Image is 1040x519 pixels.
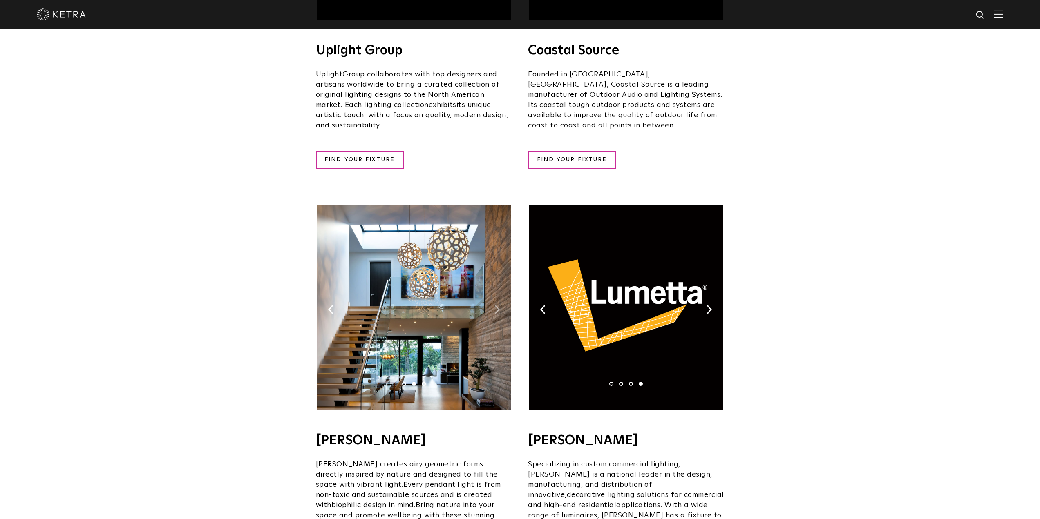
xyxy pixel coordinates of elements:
img: arrow-right-black.svg [707,305,712,314]
span: Founded in [GEOGRAPHIC_DATA], [GEOGRAPHIC_DATA], Coastal Source is a leading manufacturer of Outd... [528,71,722,129]
a: FIND YOUR FIXTURE [528,151,616,169]
img: Ketra%20Ready%20logo%20update2.png [529,205,723,410]
span: is a national leader in the design, manufacturing, and distribution of innovative, [528,471,712,499]
span: Uplight [316,71,343,78]
span: [PERSON_NAME] creates airy geometric forms directly inspired by nature and designed to fill the s... [316,461,498,488]
h4: Uplight Group [316,44,512,57]
img: arrow-left-black.svg [540,305,546,314]
h4: [PERSON_NAME] [528,434,724,447]
span: Group collaborates with top designers and artisans worldwide to bring a curated collection of ori... [316,71,500,109]
a: FIND YOUR FIXTURE [316,151,404,169]
img: search icon [975,10,986,20]
span: Every pendant light is from non-toxic and sustainable sources and is created with [316,481,501,509]
h4: [PERSON_NAME] [316,434,512,447]
h4: Coastal Source [528,44,724,57]
span: decorative lighting solutions for commercial and high-end residential [528,491,724,509]
img: arrow-left-black.svg [328,305,333,314]
span: [PERSON_NAME] [528,471,590,478]
img: ketra-logo-2019-white [37,8,86,20]
img: arrow-right-black.svg [494,305,500,314]
span: exhibits [429,101,456,109]
span: its unique artistic touch, with a focus on quality, modern design, and sustainability. [316,101,508,129]
img: Hamburger%20Nav.svg [994,10,1003,18]
img: TruBridge_KetraReadySolutions-03.jpg [317,205,511,410]
span: Specializing in custom commercial lighting, [528,461,680,468]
